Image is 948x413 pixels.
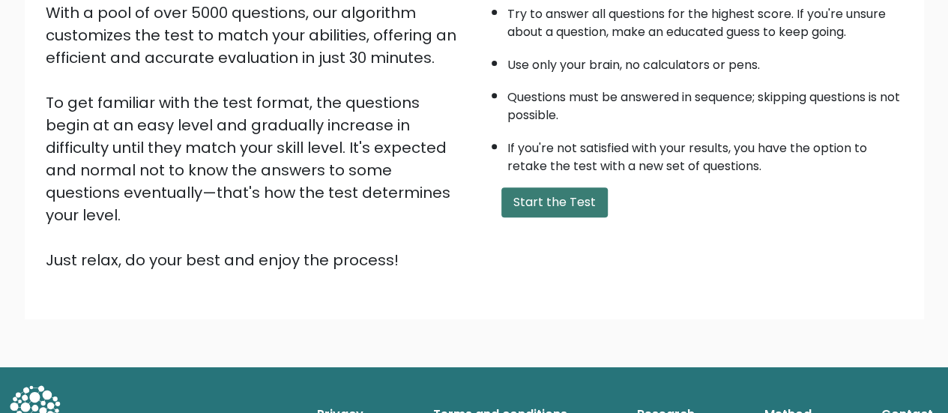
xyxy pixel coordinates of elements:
li: If you're not satisfied with your results, you have the option to retake the test with a new set ... [507,132,903,175]
button: Start the Test [501,187,608,217]
li: Questions must be answered in sequence; skipping questions is not possible. [507,81,903,124]
li: Use only your brain, no calculators or pens. [507,49,903,74]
